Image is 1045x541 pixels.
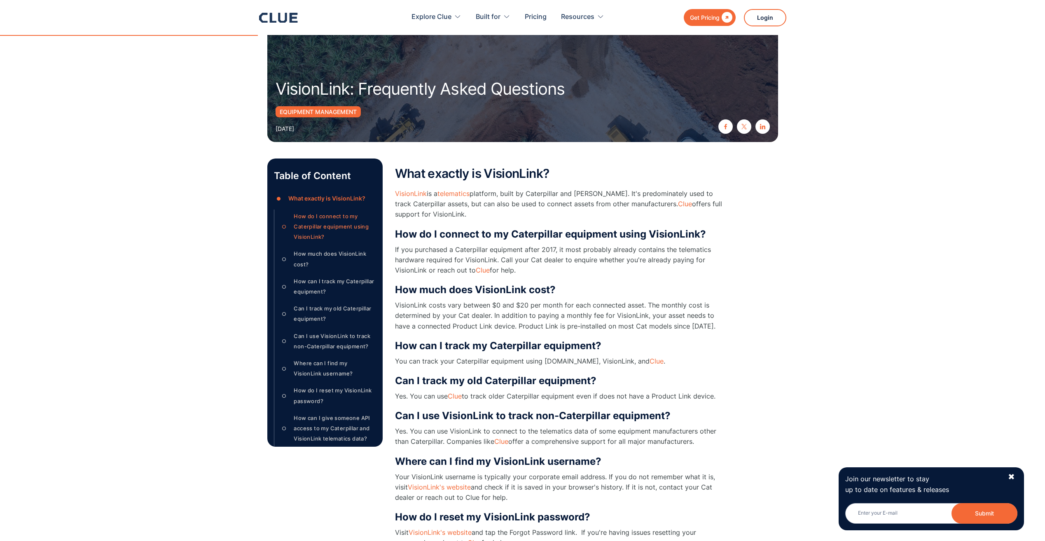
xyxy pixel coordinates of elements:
[845,474,1000,494] p: Join our newsletter to stay up to date on features & releases
[274,192,376,205] a: ●What exactly is VisionLink?
[690,12,720,23] div: Get Pricing
[294,331,376,352] div: Can I use VisionLink to track non-Caterpillar equipment?
[279,276,376,297] a: ○How can I track my Caterpillar equipment?
[744,9,786,26] a: Login
[395,340,725,352] h3: How can I track my Caterpillar equipment?
[437,189,470,198] a: telematics
[279,280,289,293] div: ○
[279,335,289,347] div: ○
[294,211,376,243] div: How do I connect to my Caterpillar equipment using VisionLink?
[845,503,1017,524] input: Enter your E-mail
[476,266,490,274] a: Clue
[408,483,471,491] a: VisionLink's website
[294,276,376,297] div: How can I track my Caterpillar equipment?
[760,124,765,129] img: linkedin icon
[276,106,361,117] a: Equipment Management
[741,124,747,129] img: twitter X icon
[395,472,725,503] p: Your VisionLink username is typically your corporate email address. If you do not remember what i...
[684,9,736,26] a: Get Pricing
[276,124,294,134] div: [DATE]
[395,228,725,240] h3: How do I connect to my Caterpillar equipment using VisionLink?
[279,308,289,320] div: ○
[561,4,594,30] div: Resources
[650,357,664,365] a: Clue
[279,331,376,352] a: ○Can I use VisionLink to track non-Caterpillar equipment?
[448,392,462,400] a: Clue
[395,391,725,401] p: Yes. You can use to track older Caterpillar equipment even if does not have a Product Link device.
[279,303,376,324] a: ○Can I track my old Caterpillar equipment?
[294,358,376,379] div: Where can I find my VisionLink username?
[476,4,510,30] div: Built for
[294,303,376,324] div: Can I track my old Caterpillar equipment?
[720,12,732,23] div: 
[279,422,289,435] div: ○
[395,375,725,387] h3: Can I track my old Caterpillar equipment?
[395,284,725,296] h3: How much does VisionLink cost?
[411,4,461,30] div: Explore Clue
[395,245,725,276] p: If you purchased a Caterpillar equipment after 2017, it most probably already contains the telema...
[294,249,376,269] div: How much does VisionLink cost?
[279,385,376,406] a: ○How do I reset my VisionLink password?
[276,80,622,98] h1: VisionLink: Frequently Asked Questions
[279,221,289,233] div: ○
[395,410,725,422] h3: Can I use VisionLink to track non-Caterpillar equipment?
[274,192,284,205] div: ●
[395,167,725,180] h2: What exactly is VisionLink?
[279,211,376,243] a: ○How do I connect to my Caterpillar equipment using VisionLink?
[395,511,725,523] h3: How do I reset my VisionLink password?
[409,528,472,536] a: VisionLink's website
[294,385,376,406] div: How do I reset my VisionLink password?
[678,200,692,208] a: Clue
[294,413,376,444] div: How can I give someone API access to my Caterpillar and VisionLink telematics data?
[561,4,604,30] div: Resources
[525,4,547,30] a: Pricing
[279,362,289,375] div: ○
[279,253,289,266] div: ○
[951,503,1017,524] button: Submit
[723,124,728,129] img: facebook icon
[395,300,725,331] p: VisionLink costs vary between $0 and $20 per month for each connected asset. The monthly cost is ...
[395,356,725,366] p: You can track your Caterpillar equipment using [DOMAIN_NAME], VisionLink, and .
[395,455,725,468] h3: Where can I find my VisionLink username?
[279,249,376,269] a: ○How much does VisionLink cost?
[411,4,451,30] div: Explore Clue
[274,169,376,182] p: Table of Content
[279,413,376,444] a: ○How can I give someone API access to my Caterpillar and VisionLink telematics data?
[1008,472,1015,482] div: ✖
[476,4,500,30] div: Built for
[288,193,365,203] div: What exactly is VisionLink?
[395,426,725,447] p: Yes. You can use VisionLink to connect to the telematics data of some equipment manufacturers oth...
[279,390,289,402] div: ○
[395,189,427,198] a: VisionLink
[494,437,508,445] a: Clue
[279,358,376,379] a: ○Where can I find my VisionLink username?
[395,189,725,220] p: is a platform, built by Caterpillar and [PERSON_NAME]. It's predominately used to track Caterpill...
